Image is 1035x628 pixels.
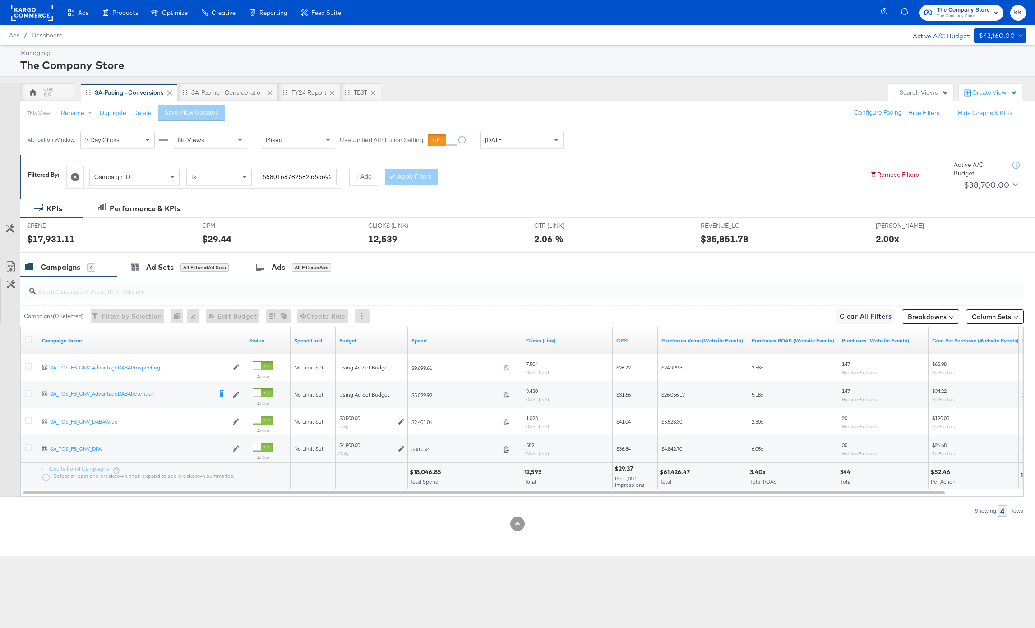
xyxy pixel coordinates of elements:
span: The Company Store [937,13,990,20]
span: $800.52 [411,446,499,453]
div: Drag to reorder tab [345,90,350,95]
button: Duplicate [100,109,126,117]
div: SA_TCS_FB_CNV_AdvantageDABARetention [50,390,212,397]
span: REVENUE_LC [701,222,768,230]
span: $2,401.06 [411,419,499,425]
span: $24,999.31 [661,364,685,371]
button: $38,700.00 [960,178,1020,192]
span: Total [660,479,671,485]
div: SA_TCS_FB_CNV_DABAValue [50,418,228,425]
div: Campaigns [41,262,80,272]
div: Using Ad Set Budget [339,391,404,398]
div: Showing: [975,508,998,514]
div: This View: [27,110,51,117]
div: KK [43,90,51,99]
button: Hide Filters [908,109,940,117]
button: Configure Pacing [848,105,908,121]
label: Active [253,428,273,434]
button: Breakdowns [902,309,959,324]
a: Your campaign name. [42,337,242,344]
div: 12,539 [368,232,397,245]
div: Campaigns ( 0 Selected) [24,312,84,320]
a: The average cost for each purchase tracked by your Custom Audience pixel on your website after pe... [932,337,1019,344]
button: KK [1010,5,1026,21]
div: 4 [998,505,1007,517]
sub: Per Purchase [932,397,956,402]
span: No Views [178,136,204,144]
div: TEST [354,88,367,97]
span: $31.66 [616,391,631,398]
a: SA_TCS_FB_CNV_AdvantageDABAProspecting [50,364,228,372]
span: KK [1014,8,1022,18]
span: [DATE] [485,136,504,144]
div: $52.46 [930,468,953,476]
div: 0 [171,309,187,323]
div: $42,160.00 [979,30,1015,42]
div: Performance & KPIs [110,203,180,214]
a: If set, this is the maximum spend for your campaign. [294,337,332,344]
button: $42,160.00 [974,28,1026,43]
span: 147 [842,388,850,395]
div: Ads [272,262,285,272]
span: $120.05 [932,415,949,422]
div: Using Ad Set Budget [339,364,404,371]
div: 12,593 [524,468,544,476]
span: Products [112,9,138,16]
button: Delete [133,109,152,117]
span: 30 [842,442,847,449]
div: Filtered By: [28,171,60,179]
span: Total [841,479,852,485]
span: No Limit Set [294,391,323,398]
span: $26.22 [616,364,631,371]
div: $61,426.47 [660,468,693,476]
span: No Limit Set [294,445,323,452]
a: The maximum amount you're willing to spend on your ads, on average each day or over the lifetime ... [339,337,404,344]
div: $18,046.85 [410,468,444,476]
span: No Limit Set [294,364,323,371]
span: Dashboard [32,32,63,39]
sub: Website Purchases [842,451,878,456]
span: Creative [212,9,236,16]
span: No Limit Set [294,418,323,425]
div: The Company Store [20,57,1024,73]
span: / [19,32,32,39]
div: Drag to reorder tab [182,90,187,95]
span: 7 Day Clicks [85,136,120,144]
span: $4,842.70 [661,445,682,452]
div: 344 [840,468,853,476]
span: Clear All Filters [840,311,892,322]
div: $4,800.00 [339,442,360,449]
div: $35,851.78 [701,232,749,245]
span: CTR (LINK) [534,222,602,230]
div: $17,931.11 [27,232,75,245]
span: $65.98 [932,361,947,368]
div: $29.37 [615,465,636,473]
span: Reporting [259,9,287,16]
span: $36.84 [616,445,631,452]
sub: Website Purchases [842,397,878,402]
div: SA-Pacing - Conversions [95,88,164,97]
span: Total ROAS [750,479,776,485]
label: Active [253,401,273,406]
a: The total amount spent to date. [411,337,519,344]
a: SA_TCS_FB_CNV_DABAValue [50,418,228,426]
label: Active [253,374,273,379]
sub: Clicks (Link) [526,424,549,429]
span: $34.22 [932,388,947,395]
div: Managing: [20,49,1024,57]
a: The average cost you've paid to have 1,000 impressions of your ad. [616,337,654,344]
div: 2.06 % [534,232,564,245]
span: Ads [9,32,19,39]
sub: Clicks (Link) [526,451,549,456]
button: Column Sets [966,309,1024,324]
span: $41.04 [616,418,631,425]
div: Attribution Window: [27,137,76,143]
a: SA_TCS_FB_CNV_DPA [50,445,228,453]
div: SA-Pacing - Consideration [191,88,264,97]
span: The Company Store [937,5,990,15]
div: Drag to reorder tab [86,90,91,95]
span: $9,699.61 [411,365,499,371]
div: 2.00x [876,232,899,245]
a: The number of times a purchase was made tracked by your Custom Audience pixel on your website aft... [842,337,925,344]
span: Is [191,173,196,181]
